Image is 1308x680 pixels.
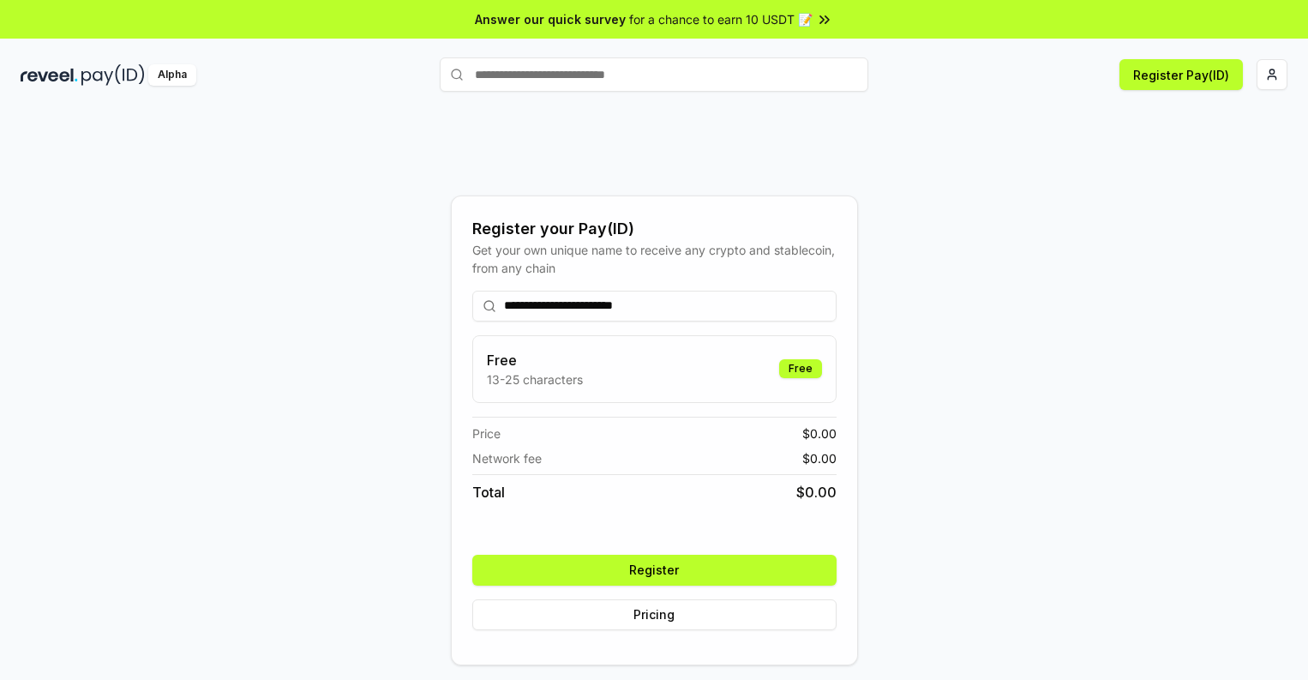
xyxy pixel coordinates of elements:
[1119,59,1243,90] button: Register Pay(ID)
[629,10,813,28] span: for a chance to earn 10 USDT 📝
[472,449,542,467] span: Network fee
[472,241,837,277] div: Get your own unique name to receive any crypto and stablecoin, from any chain
[779,359,822,378] div: Free
[472,599,837,630] button: Pricing
[81,64,145,86] img: pay_id
[472,217,837,241] div: Register your Pay(ID)
[472,424,501,442] span: Price
[487,370,583,388] p: 13-25 characters
[802,424,837,442] span: $ 0.00
[148,64,196,86] div: Alpha
[21,64,78,86] img: reveel_dark
[796,482,837,502] span: $ 0.00
[472,555,837,586] button: Register
[472,482,505,502] span: Total
[475,10,626,28] span: Answer our quick survey
[487,350,583,370] h3: Free
[802,449,837,467] span: $ 0.00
